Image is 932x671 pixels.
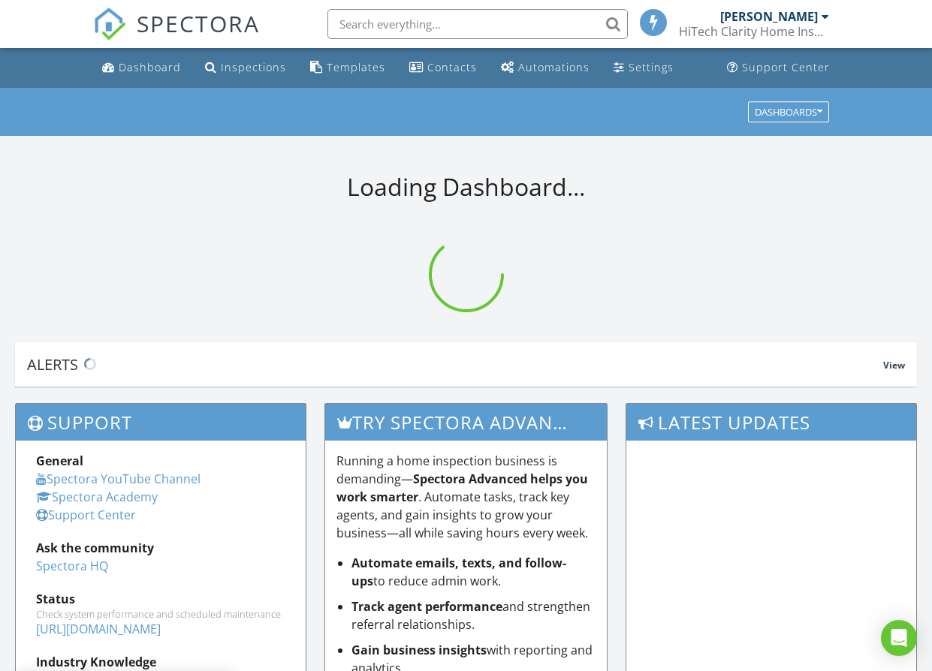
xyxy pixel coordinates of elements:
[36,507,136,523] a: Support Center
[626,404,916,441] h3: Latest Updates
[720,9,818,24] div: [PERSON_NAME]
[495,54,596,82] a: Automations (Basic)
[721,54,836,82] a: Support Center
[36,558,108,574] a: Spectora HQ
[36,453,83,469] strong: General
[883,359,905,372] span: View
[629,60,674,74] div: Settings
[755,107,822,117] div: Dashboards
[427,60,477,74] div: Contacts
[327,60,385,74] div: Templates
[325,404,606,441] h3: Try spectora advanced [DATE]
[679,24,829,39] div: HiTech Clarity Home Inspections
[36,590,285,608] div: Status
[119,60,181,74] div: Dashboard
[351,598,502,615] strong: Track agent performance
[881,620,917,656] div: Open Intercom Messenger
[742,60,830,74] div: Support Center
[351,597,595,633] li: and strengthen referral relationships.
[96,54,187,82] a: Dashboard
[518,60,590,74] div: Automations
[748,101,829,122] button: Dashboards
[403,54,483,82] a: Contacts
[351,554,595,590] li: to reduce admin work.
[36,539,285,557] div: Ask the community
[36,471,201,487] a: Spectora YouTube Channel
[199,54,292,82] a: Inspections
[36,653,285,671] div: Industry Knowledge
[327,9,628,39] input: Search everything...
[304,54,391,82] a: Templates
[351,555,566,589] strong: Automate emails, texts, and follow-ups
[27,354,883,375] div: Alerts
[93,20,260,52] a: SPECTORA
[16,404,306,441] h3: Support
[36,621,161,637] a: [URL][DOMAIN_NAME]
[221,60,286,74] div: Inspections
[608,54,680,82] a: Settings
[336,452,595,542] p: Running a home inspection business is demanding— . Automate tasks, track key agents, and gain ins...
[336,471,588,505] strong: Spectora Advanced helps you work smarter
[93,8,126,41] img: The Best Home Inspection Software - Spectora
[36,608,285,620] div: Check system performance and scheduled maintenance.
[351,642,487,658] strong: Gain business insights
[36,489,158,505] a: Spectora Academy
[137,8,260,39] span: SPECTORA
